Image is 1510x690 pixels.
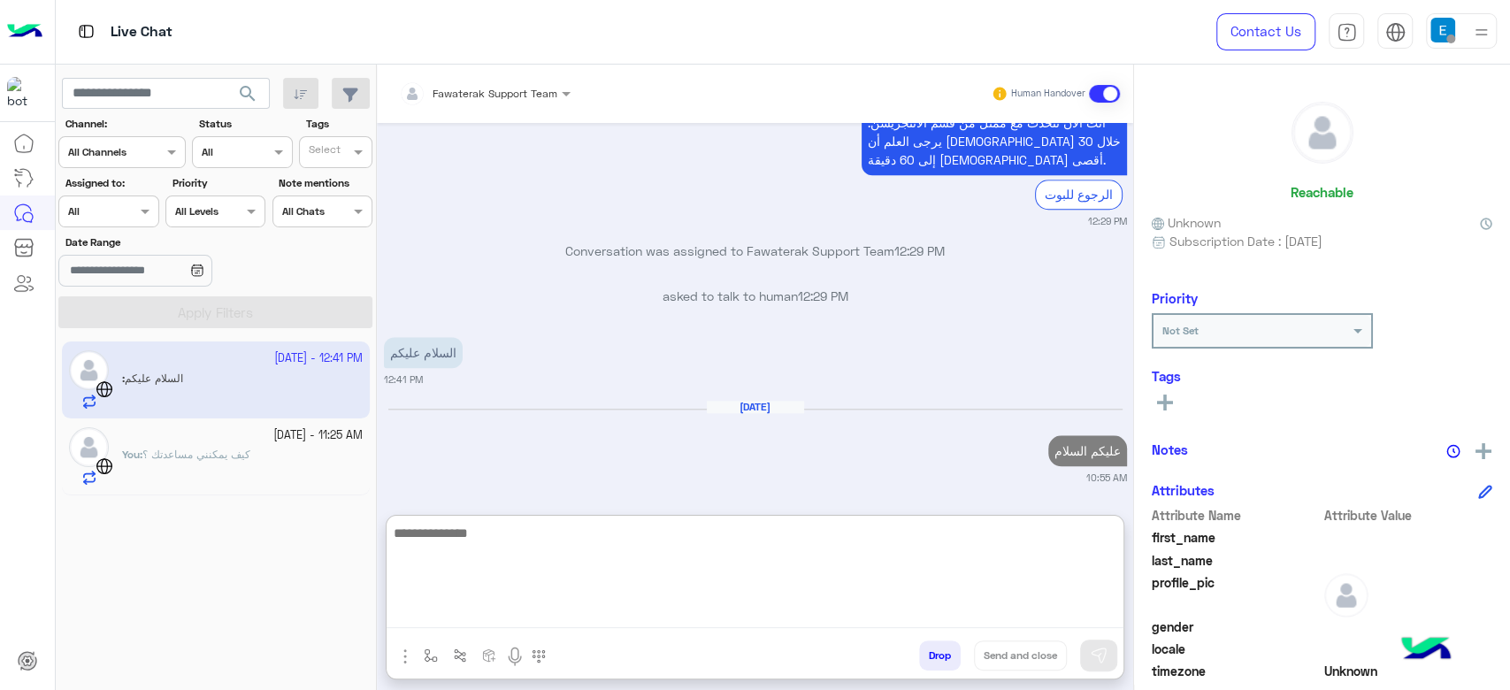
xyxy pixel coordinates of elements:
h6: Attributes [1152,482,1215,498]
label: Tags [306,116,371,132]
span: profile_pic [1152,573,1321,614]
h6: Reachable [1291,184,1353,200]
img: select flow [424,648,438,663]
label: Date Range [65,234,264,250]
button: Apply Filters [58,296,372,328]
span: Unknown [1152,213,1221,232]
span: Fawaterak Support Team [433,87,557,100]
label: Priority [172,175,264,191]
span: null [1324,640,1493,658]
small: Human Handover [1011,87,1085,101]
span: Attribute Name [1152,506,1321,525]
small: 12:29 PM [1088,214,1127,228]
img: send attachment [395,646,416,667]
button: Send and close [974,640,1067,671]
span: Subscription Date : [DATE] [1169,232,1322,250]
span: 12:29 PM [894,243,945,258]
img: defaultAdmin.png [1292,103,1353,163]
span: Attribute Value [1324,506,1493,525]
h6: Tags [1152,368,1492,384]
button: select flow [417,640,446,670]
small: [DATE] - 11:25 AM [273,427,363,444]
b: Not Set [1162,324,1199,337]
span: You [122,448,140,461]
img: tab [75,20,97,42]
button: create order [475,640,504,670]
span: null [1324,617,1493,636]
img: send message [1090,647,1108,664]
p: Live Chat [111,20,172,44]
div: Select [306,142,341,162]
p: 2/10/2025, 10:55 AM [1048,435,1127,466]
label: Note mentions [279,175,370,191]
span: كيف يمكنني مساعدتك ؟ [142,448,250,461]
img: profile [1470,21,1492,43]
img: defaultAdmin.png [69,427,109,467]
span: Unknown [1324,662,1493,680]
span: locale [1152,640,1321,658]
img: WebChat [96,457,113,475]
button: search [226,78,270,116]
p: Conversation was assigned to Fawaterak Support Team [384,241,1127,260]
img: Trigger scenario [453,648,467,663]
p: 1/10/2025, 12:41 PM [384,337,463,368]
img: defaultAdmin.png [1324,573,1368,617]
a: tab [1329,13,1364,50]
img: Logo [7,13,42,50]
a: Contact Us [1216,13,1315,50]
img: 171468393613305 [7,77,39,109]
small: 12:41 PM [384,372,423,387]
img: tab [1385,22,1406,42]
p: asked to talk to human [384,287,1127,305]
span: timezone [1152,662,1321,680]
h6: Priority [1152,290,1198,306]
img: add [1476,443,1491,459]
img: send voice note [504,646,525,667]
small: 10:55 AM [1086,471,1127,485]
img: create order [482,648,496,663]
button: Drop [919,640,961,671]
p: 1/10/2025, 12:29 PM [862,107,1127,175]
span: search [237,83,258,104]
img: make a call [532,649,546,663]
span: 12:29 PM [798,288,848,303]
label: Assigned to: [65,175,157,191]
span: last_name [1152,551,1321,570]
img: tab [1337,22,1357,42]
h6: Notes [1152,441,1188,457]
h6: [DATE] [707,401,804,413]
span: first_name [1152,528,1321,547]
label: Status [199,116,290,132]
label: Channel: [65,116,184,132]
img: userImage [1430,18,1455,42]
b: : [122,448,142,461]
div: الرجوع للبوت [1035,180,1123,209]
span: gender [1152,617,1321,636]
img: notes [1446,444,1460,458]
img: hulul-logo.png [1395,619,1457,681]
button: Trigger scenario [446,640,475,670]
